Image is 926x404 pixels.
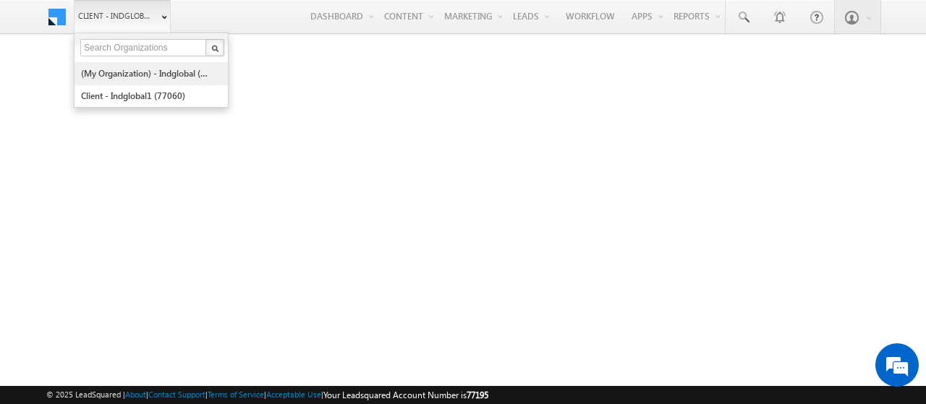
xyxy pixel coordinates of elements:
a: (My Organization) - indglobal (48060) [80,62,213,85]
input: Search Organizations [80,39,208,56]
span: Client - indglobal2 (77195) [78,9,154,23]
a: Acceptable Use [266,390,321,399]
textarea: Type your message and click 'Submit' [19,134,264,298]
div: Minimize live chat window [237,7,272,42]
span: © 2025 LeadSquared | | | | | [46,388,488,402]
a: About [125,390,146,399]
em: Submit [212,309,263,329]
div: Leave a message [75,76,243,95]
span: 77195 [467,390,488,400]
a: Client - indglobal1 (77060) [80,85,213,107]
img: Search [211,45,218,52]
a: Contact Support [148,390,205,399]
a: Terms of Service [208,390,264,399]
span: Your Leadsquared Account Number is [323,390,488,400]
img: d_60004797649_company_0_60004797649 [25,76,61,95]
